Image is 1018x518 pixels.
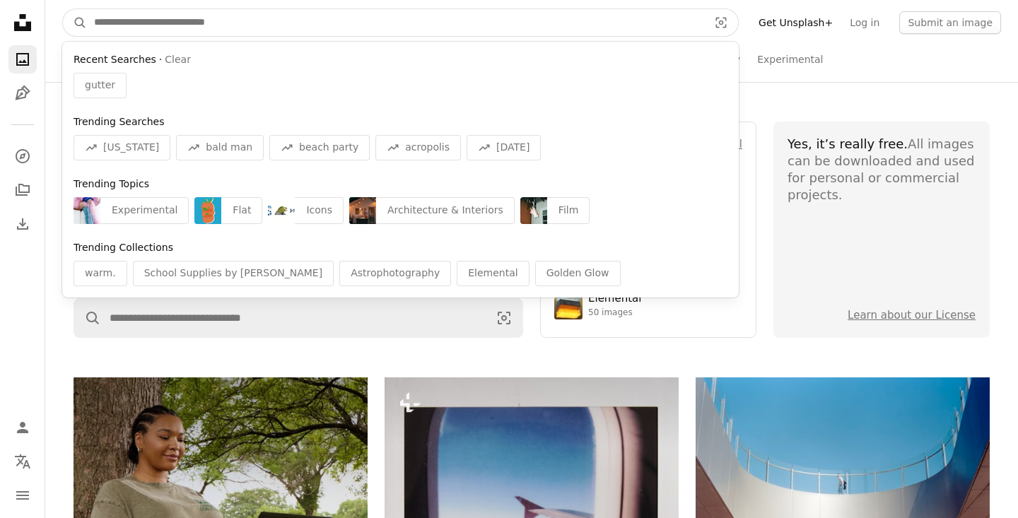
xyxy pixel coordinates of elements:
img: vector-1758151882102-79a5675d7b16 [268,197,295,224]
button: Search Unsplash [63,9,87,36]
button: Language [8,447,37,476]
span: Trending Topics [74,178,149,189]
a: Modern architecture with a person on a balcony [696,469,990,481]
div: Architecture & Interiors [376,197,515,224]
img: premium_photo-1751985761161-8a269d884c29 [554,291,583,319]
a: Elemental50 images [554,291,742,319]
span: Yes, it’s really free. [788,136,908,151]
div: Icons [295,197,344,224]
a: Get Unsplash+ [750,11,841,34]
img: premium_photo-1758726036920-6b93c720289d [74,197,100,224]
div: · [74,53,727,67]
a: Log in / Sign up [8,413,37,442]
div: Astrophotography [339,261,451,286]
div: Elemental [457,261,529,286]
a: Home — Unsplash [8,8,37,40]
div: Golden Glow [535,261,621,286]
span: gutter [85,78,115,93]
div: Film [547,197,590,224]
span: acropolis [405,141,450,155]
img: premium_vector-1758290608555-c7d8f56222fa [194,197,221,224]
span: [DATE] [496,141,530,155]
button: Visual search [486,299,522,337]
div: Elemental [588,292,641,306]
a: Experimental [757,37,823,82]
a: Golden Glow40 images [554,164,742,192]
button: Visual search [704,9,738,36]
a: Illustrations [8,79,37,107]
div: 50 images [588,307,641,319]
a: End of Summer50 images [554,249,742,277]
span: beach party [299,141,358,155]
div: Flat [221,197,262,224]
span: Trending Collections [74,242,173,253]
span: bald man [206,141,252,155]
form: Find visuals sitewide [62,8,739,37]
img: premium_photo-1664457241825-600243040ef5 [520,197,547,224]
button: Submit an image [899,11,1001,34]
div: warm. [74,261,127,286]
a: Learn about our License [848,309,976,322]
span: [US_STATE] [103,141,159,155]
div: All images can be downloaded and used for personal or commercial projects. [788,136,976,204]
a: Explore [8,142,37,170]
button: Search Unsplash [74,299,101,337]
a: Photos [8,45,37,73]
a: Log in [841,11,888,34]
a: Download History [8,210,37,238]
img: premium_photo-1686167978316-e075293442bf [349,197,376,224]
a: Cheers Society58 images [554,206,742,235]
button: Clear [165,53,191,67]
a: Collections [8,176,37,204]
div: School Supplies by [PERSON_NAME] [133,261,334,286]
span: Recent Searches [74,53,156,67]
button: Menu [8,481,37,510]
span: Trending Searches [74,116,164,127]
form: Find visuals sitewide [74,298,523,338]
div: Experimental [100,197,189,224]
